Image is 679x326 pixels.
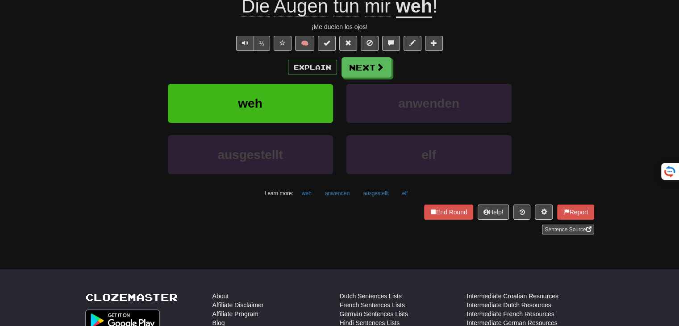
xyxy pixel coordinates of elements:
button: elf [346,135,512,174]
div: Text-to-speech controls [234,36,271,51]
button: ausgestellt [168,135,333,174]
a: German Sentences Lists [340,309,408,318]
button: Set this sentence to 100% Mastered (alt+m) [318,36,336,51]
button: Discuss sentence (alt+u) [382,36,400,51]
button: Favorite sentence (alt+f) [274,36,292,51]
button: 🧠 [295,36,314,51]
button: Ignore sentence (alt+i) [361,36,379,51]
span: elf [421,148,436,162]
button: Next [342,57,392,78]
button: anwenden [346,84,512,123]
a: Dutch Sentences Lists [340,292,402,301]
button: ausgestellt [358,187,393,200]
a: French Sentences Lists [340,301,405,309]
span: anwenden [398,96,459,110]
button: weh [168,84,333,123]
a: Affiliate Program [212,309,258,318]
a: Clozemaster [85,292,178,303]
button: elf [397,187,413,200]
span: weh [238,96,262,110]
a: Sentence Source [542,225,594,234]
button: Play sentence audio (ctl+space) [236,36,254,51]
button: Help! [478,205,509,220]
button: Report [557,205,594,220]
a: Intermediate Croatian Resources [467,292,558,301]
button: Edit sentence (alt+d) [404,36,421,51]
small: Learn more: [265,190,293,196]
button: Add to collection (alt+a) [425,36,443,51]
button: Reset to 0% Mastered (alt+r) [339,36,357,51]
a: Intermediate Dutch Resources [467,301,551,309]
button: ½ [254,36,271,51]
span: ausgestellt [217,148,283,162]
div: ¡Me duelen los ojos! [85,22,594,31]
a: Affiliate Disclaimer [212,301,264,309]
a: About [212,292,229,301]
button: Explain [288,60,337,75]
a: Intermediate French Resources [467,309,554,318]
button: anwenden [320,187,354,200]
button: End Round [424,205,473,220]
button: Round history (alt+y) [513,205,530,220]
button: weh [297,187,317,200]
